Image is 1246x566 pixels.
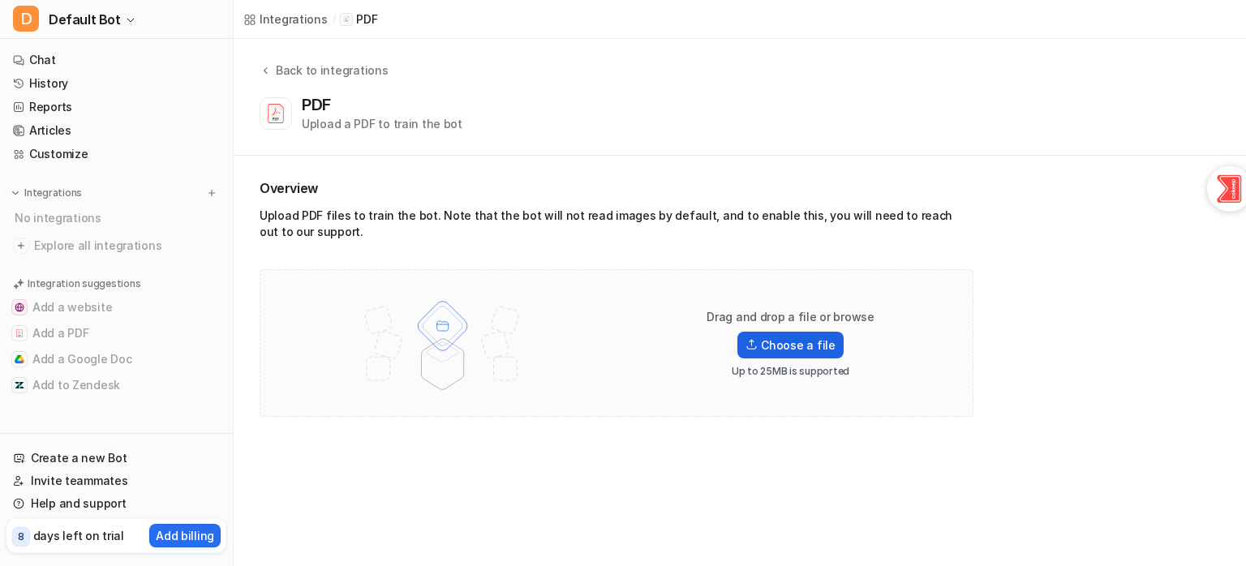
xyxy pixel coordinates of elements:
span: Explore all integrations [34,233,220,259]
a: Chat [6,49,226,71]
label: Choose a file [737,332,843,358]
button: Integrations [6,185,87,201]
a: Articles [6,119,226,142]
p: Integration suggestions [28,277,140,291]
button: Add billing [149,524,221,547]
div: Back to integrations [271,62,388,79]
div: No integrations [10,204,226,231]
span: / [333,12,336,27]
img: Add a PDF [15,328,24,338]
img: menu_add.svg [206,187,217,199]
img: File upload illustration [337,286,548,400]
img: Add a website [15,302,24,312]
p: 8 [18,530,24,544]
button: Back to integrations [260,62,388,95]
a: Integrations [243,11,328,28]
img: Add a Google Doc [15,354,24,364]
div: Upload PDF files to train the bot. Note that the bot will not read images by default, and to enab... [260,208,973,247]
a: Help and support [6,492,226,515]
p: Integrations [24,187,82,199]
p: Up to 25MB is supported [732,365,849,378]
p: days left on trial [33,527,124,544]
img: expand menu [10,187,21,199]
a: Customize [6,143,226,165]
a: Create a new Bot [6,447,226,470]
div: Upload a PDF to train the bot [302,115,462,132]
button: Add a PDFAdd a PDF [6,320,226,346]
h2: Overview [260,178,973,198]
img: PDF icon [342,15,350,24]
a: Reports [6,96,226,118]
p: Add billing [156,527,214,544]
span: Default Bot [49,8,121,31]
img: explore all integrations [13,238,29,254]
a: Invite teammates [6,470,226,492]
a: PDF iconPDF [340,11,377,28]
p: Drag and drop a file or browse [707,309,874,325]
img: Add to Zendesk [15,380,24,390]
a: History [6,72,226,95]
div: PDF [302,95,337,114]
div: Integrations [260,11,328,28]
button: Add to ZendeskAdd to Zendesk [6,372,226,398]
span: D [13,6,39,32]
p: PDF [356,11,377,28]
button: Add a websiteAdd a website [6,294,226,320]
img: Upload icon [745,339,758,350]
a: Explore all integrations [6,234,226,257]
button: Add a Google DocAdd a Google Doc [6,346,226,372]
